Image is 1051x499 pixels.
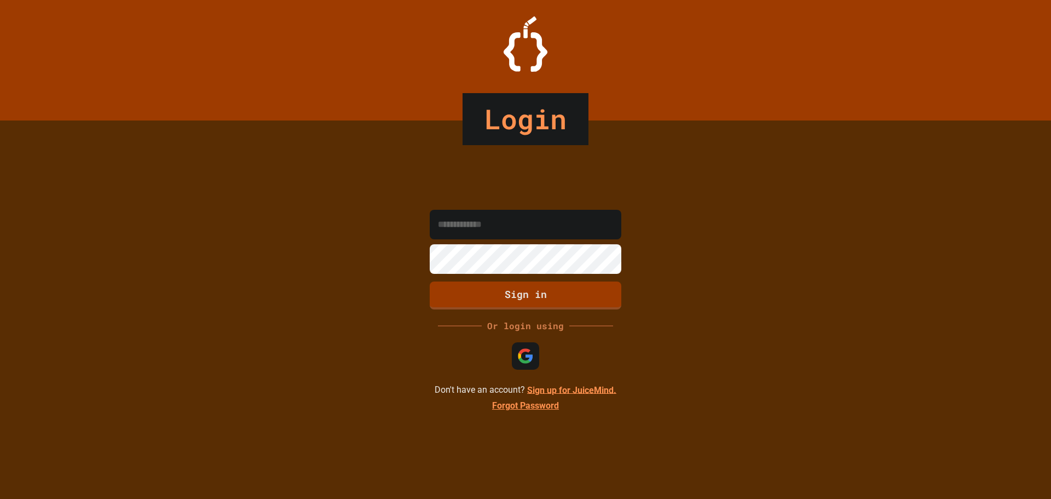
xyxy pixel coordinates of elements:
[492,399,559,412] a: Forgot Password
[430,282,621,309] button: Sign in
[517,348,534,364] img: google-icon.svg
[504,16,547,72] img: Logo.svg
[463,93,588,145] div: Login
[527,385,616,395] a: Sign up for JuiceMind.
[435,383,616,397] p: Don't have an account?
[482,319,569,332] div: Or login using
